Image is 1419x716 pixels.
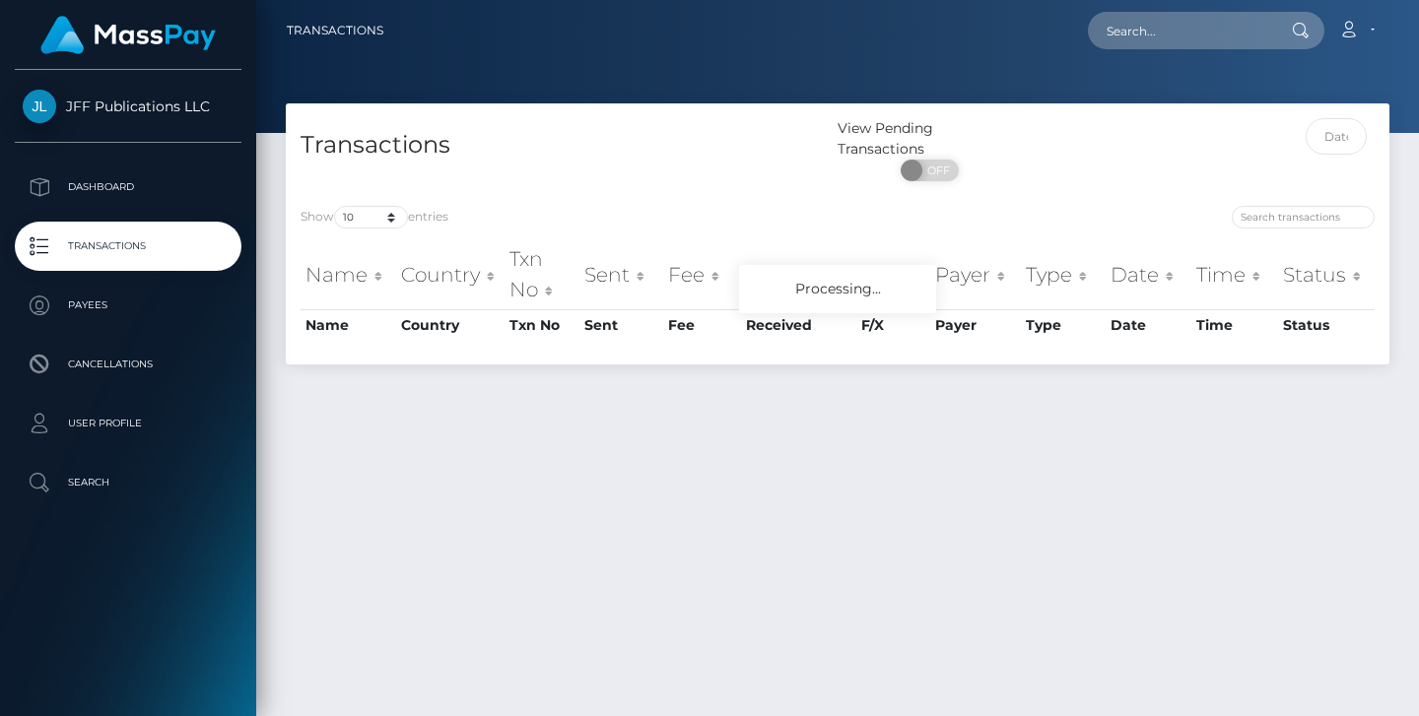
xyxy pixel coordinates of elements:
th: Txn No [505,239,579,309]
p: Cancellations [23,350,234,379]
a: Transactions [287,10,383,51]
p: Search [23,468,234,497]
th: Type [1021,239,1106,309]
th: Status [1278,239,1375,309]
th: Country [396,239,505,309]
th: Name [301,239,396,309]
img: JFF Publications LLC [23,90,56,123]
th: Status [1278,309,1375,341]
label: Show entries [301,206,448,228]
div: View Pending Transactions [838,118,1022,160]
span: OFF [912,160,961,181]
th: Received [741,309,856,341]
th: F/X [856,309,929,341]
input: Search transactions [1232,206,1375,228]
th: F/X [856,239,929,309]
p: Transactions [23,231,234,261]
div: Processing... [739,265,936,313]
a: Dashboard [15,163,241,212]
th: Name [301,309,396,341]
input: Search... [1088,12,1273,49]
select: Showentries [334,206,408,228]
input: Date filter [1306,118,1368,155]
a: Transactions [15,222,241,271]
p: User Profile [23,409,234,438]
p: Dashboard [23,172,234,202]
span: JFF Publications LLC [15,98,241,115]
p: Payees [23,291,234,320]
th: Sent [579,239,663,309]
th: Date [1106,309,1191,341]
th: Date [1106,239,1191,309]
th: Txn No [505,309,579,341]
h4: Transactions [301,128,823,163]
th: Sent [579,309,663,341]
a: Search [15,458,241,507]
a: User Profile [15,399,241,448]
a: Payees [15,281,241,330]
th: Time [1191,239,1278,309]
th: Country [396,309,505,341]
a: Cancellations [15,340,241,389]
img: MassPay Logo [40,16,216,54]
th: Payer [930,309,1021,341]
th: Received [741,239,856,309]
th: Time [1191,309,1278,341]
th: Fee [663,309,741,341]
th: Type [1021,309,1106,341]
th: Payer [930,239,1021,309]
th: Fee [663,239,741,309]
